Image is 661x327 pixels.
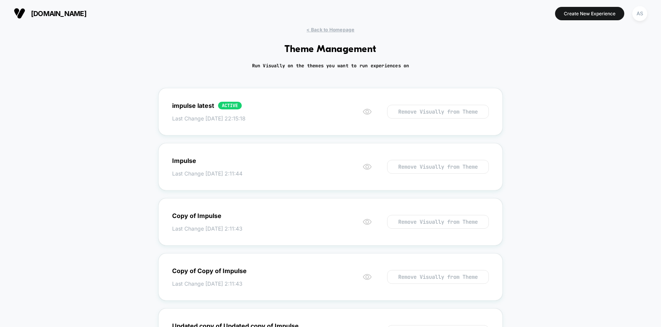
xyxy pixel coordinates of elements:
[555,7,624,20] button: Create New Experience
[387,270,489,284] button: Remove Visually from Theme
[14,8,25,19] img: Visually logo
[31,10,86,18] span: [DOMAIN_NAME]
[172,170,243,177] span: Last Change [DATE] 2:11:44
[252,63,409,69] h2: Run Visually on the themes you want to run experiences on
[387,160,489,174] button: Remove Visually from Theme
[306,27,354,33] span: < Back to Homepage
[172,225,249,232] span: Last Change [DATE] 2:11:43
[172,157,196,164] div: Impulse
[387,215,489,229] button: Remove Visually from Theme
[11,7,89,20] button: [DOMAIN_NAME]
[172,115,246,122] span: Last Change [DATE] 22:15:18
[172,102,214,109] div: impulse latest
[630,6,650,21] button: AS
[632,6,647,21] div: AS
[387,105,489,119] button: Remove Visually from Theme
[218,102,242,109] div: ACTIVE
[172,267,247,275] div: Copy of Copy of Impulse
[285,44,376,55] h1: Theme Management
[172,280,274,287] span: Last Change [DATE] 2:11:43
[172,212,221,220] div: Copy of Impulse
